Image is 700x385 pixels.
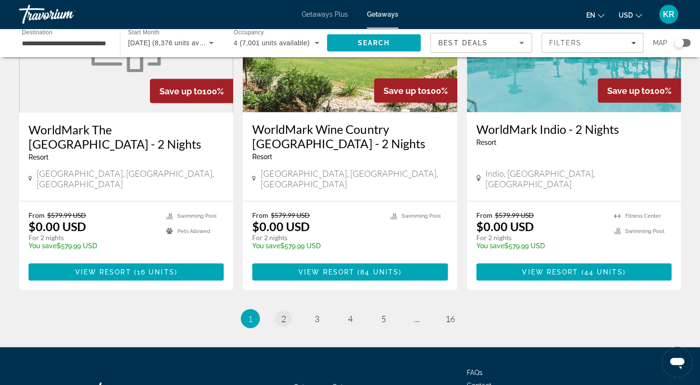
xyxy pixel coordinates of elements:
[348,314,353,324] span: 4
[476,242,604,250] p: $579.99 USD
[358,39,390,47] span: Search
[584,268,623,276] span: 44 units
[476,242,504,250] span: You save
[22,38,108,49] input: Select destination
[607,86,650,96] span: Save up to
[22,29,52,35] span: Destination
[476,263,671,281] button: View Resort(44 units)
[75,268,131,276] span: View Resort
[19,2,114,27] a: Travorium
[663,10,674,19] span: KR
[177,213,217,219] span: Swimming Pool
[578,268,625,276] span: ( )
[656,4,681,24] button: User Menu
[150,79,233,103] div: 100%
[367,10,398,18] a: Getaways
[476,211,493,219] span: From
[252,242,380,250] p: $579.99 USD
[625,228,664,234] span: Swimming Pool
[128,39,222,47] span: [DATE] (8,376 units available)
[495,211,534,219] span: $579.99 USD
[542,33,643,53] button: Filters
[252,242,280,250] span: You save
[355,268,402,276] span: ( )
[271,211,310,219] span: $579.99 USD
[414,314,420,324] span: ...
[302,10,348,18] a: Getaways Plus
[47,211,86,219] span: $579.99 USD
[137,268,175,276] span: 16 units
[619,8,642,22] button: Change currency
[485,168,671,189] span: Indio, [GEOGRAPHIC_DATA], [GEOGRAPHIC_DATA]
[128,30,159,36] span: Start Month
[360,268,399,276] span: 84 units
[586,8,604,22] button: Change language
[159,86,202,96] span: Save up to
[252,219,310,233] p: $0.00 USD
[298,268,355,276] span: View Resort
[476,219,534,233] p: $0.00 USD
[234,30,264,36] span: Occupancy
[234,39,310,47] span: 4 (7,001 units available)
[549,39,582,47] span: Filters
[29,219,86,233] p: $0.00 USD
[327,34,421,51] button: Search
[29,233,157,242] p: For 2 nights
[248,314,253,324] span: 1
[177,228,210,234] span: Pets Allowed
[252,211,268,219] span: From
[37,168,224,189] span: [GEOGRAPHIC_DATA], [GEOGRAPHIC_DATA], [GEOGRAPHIC_DATA]
[653,36,667,50] span: Map
[315,314,319,324] span: 3
[252,153,272,161] span: Resort
[522,268,578,276] span: View Resort
[662,347,692,377] iframe: Button to launch messaging window
[467,369,483,376] a: FAQs
[619,11,633,19] span: USD
[598,79,681,103] div: 100%
[29,242,157,250] p: $579.99 USD
[625,213,661,219] span: Fitness Center
[260,168,447,189] span: [GEOGRAPHIC_DATA], [GEOGRAPHIC_DATA], [GEOGRAPHIC_DATA]
[252,122,447,151] a: WorldMark Wine Country [GEOGRAPHIC_DATA] - 2 Nights
[131,268,177,276] span: ( )
[476,122,671,136] a: WorldMark Indio - 2 Nights
[476,233,604,242] p: For 2 nights
[476,139,496,146] span: Resort
[252,233,380,242] p: For 2 nights
[374,79,457,103] div: 100%
[281,314,286,324] span: 2
[384,86,426,96] span: Save up to
[29,263,224,281] button: View Resort(16 units)
[438,39,488,47] span: Best Deals
[381,314,386,324] span: 5
[29,122,224,151] a: WorldMark The [GEOGRAPHIC_DATA] - 2 Nights
[29,242,57,250] span: You save
[29,153,49,161] span: Resort
[19,309,681,328] nav: Pagination
[402,213,441,219] span: Swimming Pool
[438,37,524,49] mat-select: Sort by
[586,11,595,19] span: en
[445,314,455,324] span: 16
[29,211,45,219] span: From
[252,263,447,281] button: View Resort(84 units)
